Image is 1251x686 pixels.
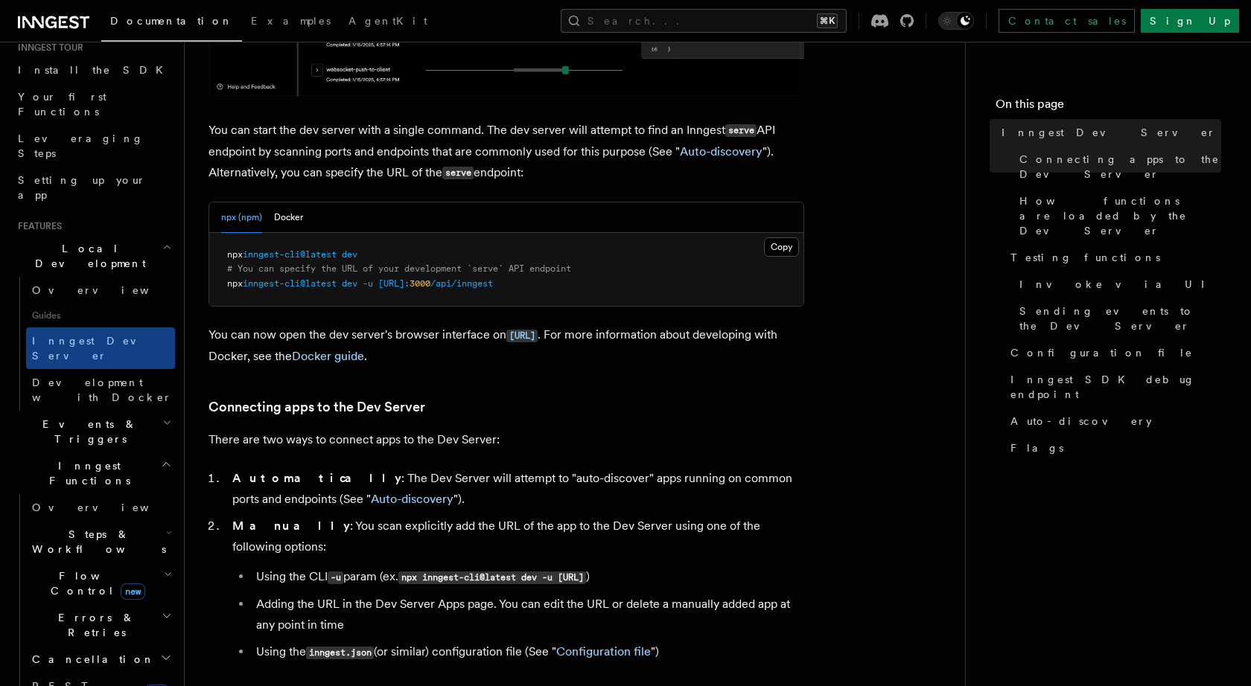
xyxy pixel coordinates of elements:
code: inngest.json [306,647,374,659]
span: Inngest tour [12,42,83,54]
a: Inngest Dev Server [996,119,1221,146]
li: Adding the URL in the Dev Server Apps page. You can edit the URL or delete a manually added app a... [252,594,804,635]
a: Auto-discovery [371,492,453,506]
p: There are two ways to connect apps to the Dev Server: [208,429,804,450]
code: [URL] [506,330,538,342]
a: Sign Up [1141,9,1239,33]
span: Invoke via UI [1019,277,1217,292]
span: [URL]: [378,278,410,289]
a: AgentKit [340,4,436,40]
span: dev [342,278,357,289]
a: Connecting apps to the Dev Server [208,397,425,417]
a: Setting up your app [12,167,175,208]
code: -u [328,571,343,584]
span: Local Development [12,241,162,271]
button: Toggle dark mode [938,12,974,30]
span: # You can specify the URL of your development `serve` API endpoint [227,263,571,274]
span: Configuration file [1010,345,1193,360]
a: Testing functions [1005,244,1221,271]
button: Errors & Retries [26,604,175,646]
a: Your first Functions [12,83,175,125]
a: Auto-discovery [680,144,763,158]
button: Docker [274,202,303,233]
span: Inngest SDK debug endpoint [1010,372,1221,402]
span: Install the SDK [18,64,172,76]
kbd: ⌘K [817,13,838,28]
span: AgentKit [348,15,427,27]
span: Overview [32,284,185,296]
span: inngest-cli@latest [243,278,337,289]
span: Inngest Dev Server [1002,125,1216,140]
li: : The Dev Server will attempt to "auto-discover" apps running on common ports and endpoints (See ... [228,468,804,510]
span: Errors & Retries [26,610,162,640]
strong: Automatically [232,471,401,485]
div: Local Development [12,277,175,411]
span: Auto-discovery [1010,414,1152,429]
span: Your first Functions [18,91,106,118]
p: You can start the dev server with a single command. The dev server will attempt to find an Innges... [208,120,804,184]
button: Steps & Workflows [26,521,175,562]
a: Flags [1005,435,1221,461]
span: Cancellation [26,652,155,667]
button: Search...⌘K [561,9,847,33]
span: Development with Docker [32,376,172,403]
span: new [121,583,145,600]
p: You can now open the dev server's browser interface on . For more information about developing wi... [208,324,804,367]
a: Leveraging Steps [12,125,175,167]
span: Guides [26,304,175,327]
span: -u [363,278,373,289]
a: Contact sales [999,9,1135,33]
span: inngest-cli@latest [243,249,337,260]
span: dev [342,249,357,260]
a: Docker guide [292,349,364,363]
strong: Manually [232,519,350,533]
a: Configuration file [556,644,651,658]
span: Examples [251,15,331,27]
span: npx [227,278,243,289]
li: : You scan explicitly add the URL of the app to the Dev Server using one of the following options: [228,516,804,663]
a: Documentation [101,4,242,42]
span: Leveraging Steps [18,132,144,159]
a: Development with Docker [26,369,175,411]
span: npx [227,249,243,260]
a: How functions are loaded by the Dev Server [1013,187,1221,244]
a: Auto-discovery [1005,408,1221,435]
span: Steps & Workflows [26,527,166,557]
button: Inngest Functions [12,452,175,494]
span: Testing functions [1010,250,1160,265]
button: Events & Triggers [12,411,175,452]
li: Using the (or similar) configuration file (See " ") [252,641,804,663]
code: npx inngest-cli@latest dev -u [URL] [398,571,586,584]
h4: On this page [996,95,1221,119]
a: Examples [242,4,340,40]
a: Inngest SDK debug endpoint [1005,366,1221,408]
span: 3000 [410,278,430,289]
code: serve [442,167,474,179]
span: Documentation [110,15,233,27]
span: Flags [1010,440,1063,455]
button: Cancellation [26,646,175,673]
code: serve [725,124,757,137]
li: Using the CLI param (ex. ) [252,566,804,588]
a: Install the SDK [12,57,175,83]
span: Events & Triggers [12,417,162,446]
span: Features [12,220,62,232]
span: Sending events to the Dev Server [1019,304,1221,333]
span: How functions are loaded by the Dev Server [1019,193,1221,238]
a: Inngest Dev Server [26,327,175,369]
a: Sending events to the Dev Server [1013,298,1221,339]
button: Local Development [12,235,175,277]
span: Overview [32,501,185,513]
span: Inngest Dev Server [32,335,159,362]
a: [URL] [506,327,538,342]
span: /api/inngest [430,278,493,289]
button: npx (npm) [221,202,262,233]
a: Overview [26,277,175,304]
span: Connecting apps to the Dev Server [1019,152,1221,182]
span: Flow Control [26,568,164,598]
a: Invoke via UI [1013,271,1221,298]
a: Overview [26,494,175,521]
button: Flow Controlnew [26,562,175,604]
span: Setting up your app [18,174,146,201]
button: Copy [764,237,799,257]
